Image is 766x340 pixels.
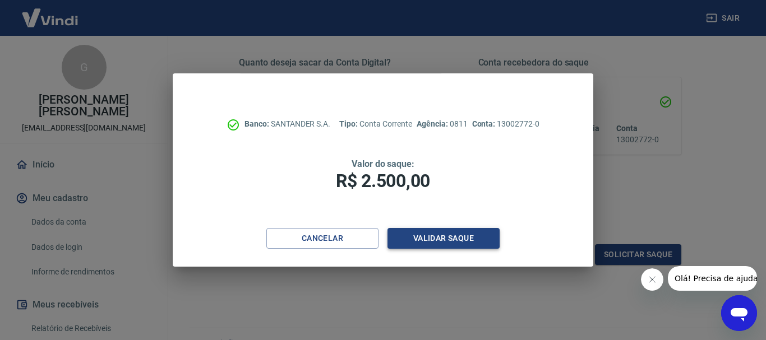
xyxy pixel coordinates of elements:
span: R$ 2.500,00 [336,170,430,192]
iframe: Mensagem da empresa [668,266,757,291]
span: Tipo: [339,119,359,128]
span: Conta: [472,119,497,128]
p: 0811 [417,118,467,130]
p: 13002772-0 [472,118,539,130]
p: Conta Corrente [339,118,412,130]
button: Cancelar [266,228,379,249]
button: Validar saque [387,228,500,249]
span: Agência: [417,119,450,128]
span: Olá! Precisa de ajuda? [7,8,94,17]
span: Valor do saque: [352,159,414,169]
iframe: Fechar mensagem [641,268,663,291]
p: SANTANDER S.A. [244,118,330,130]
span: Banco: [244,119,271,128]
iframe: Botão para abrir a janela de mensagens [721,295,757,331]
